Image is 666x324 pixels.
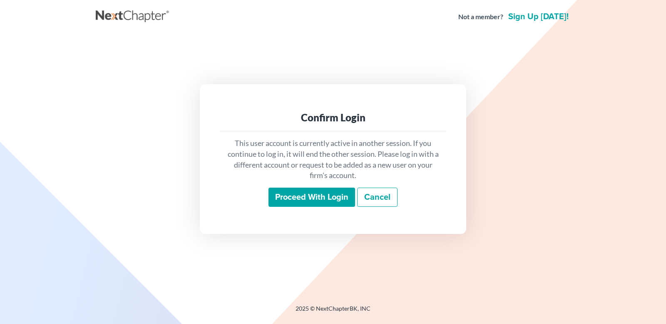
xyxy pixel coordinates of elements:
[357,188,398,207] a: Cancel
[458,12,503,22] strong: Not a member?
[507,13,570,21] a: Sign up [DATE]!
[226,111,440,124] div: Confirm Login
[96,304,570,319] div: 2025 © NextChapterBK, INC
[226,138,440,181] p: This user account is currently active in another session. If you continue to log in, it will end ...
[268,188,355,207] input: Proceed with login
